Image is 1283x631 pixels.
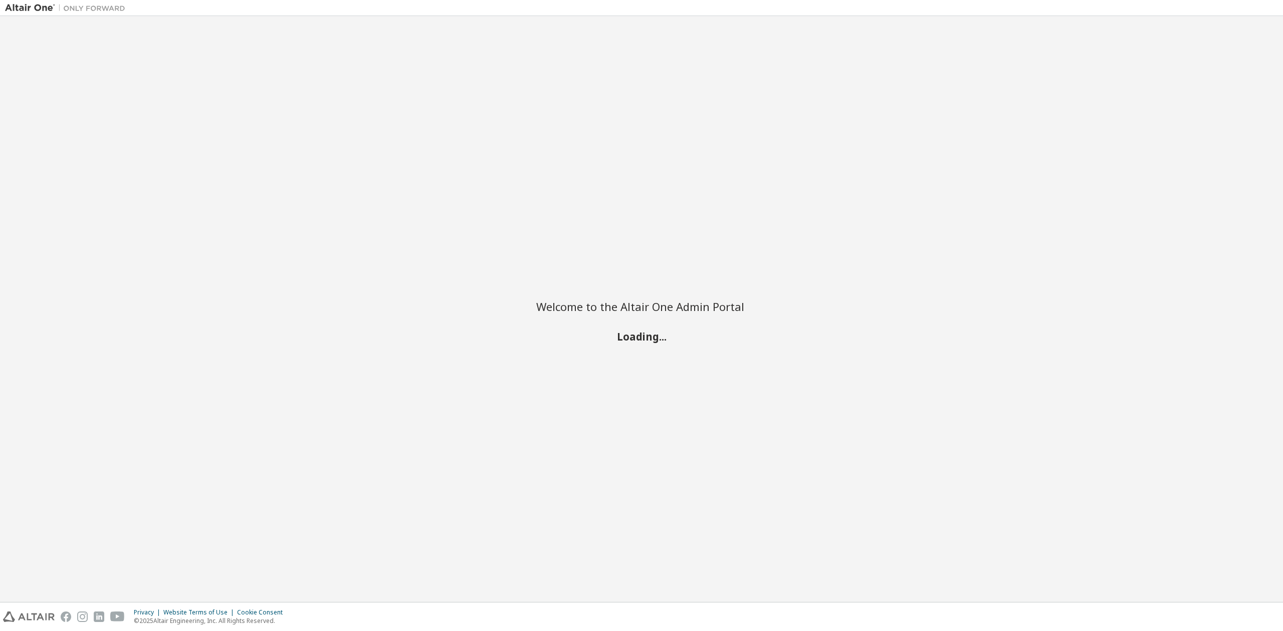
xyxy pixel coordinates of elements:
[94,611,104,622] img: linkedin.svg
[536,330,747,343] h2: Loading...
[61,611,71,622] img: facebook.svg
[163,608,237,616] div: Website Terms of Use
[5,3,130,13] img: Altair One
[3,611,55,622] img: altair_logo.svg
[134,608,163,616] div: Privacy
[110,611,125,622] img: youtube.svg
[134,616,289,625] p: © 2025 Altair Engineering, Inc. All Rights Reserved.
[237,608,289,616] div: Cookie Consent
[536,299,747,313] h2: Welcome to the Altair One Admin Portal
[77,611,88,622] img: instagram.svg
